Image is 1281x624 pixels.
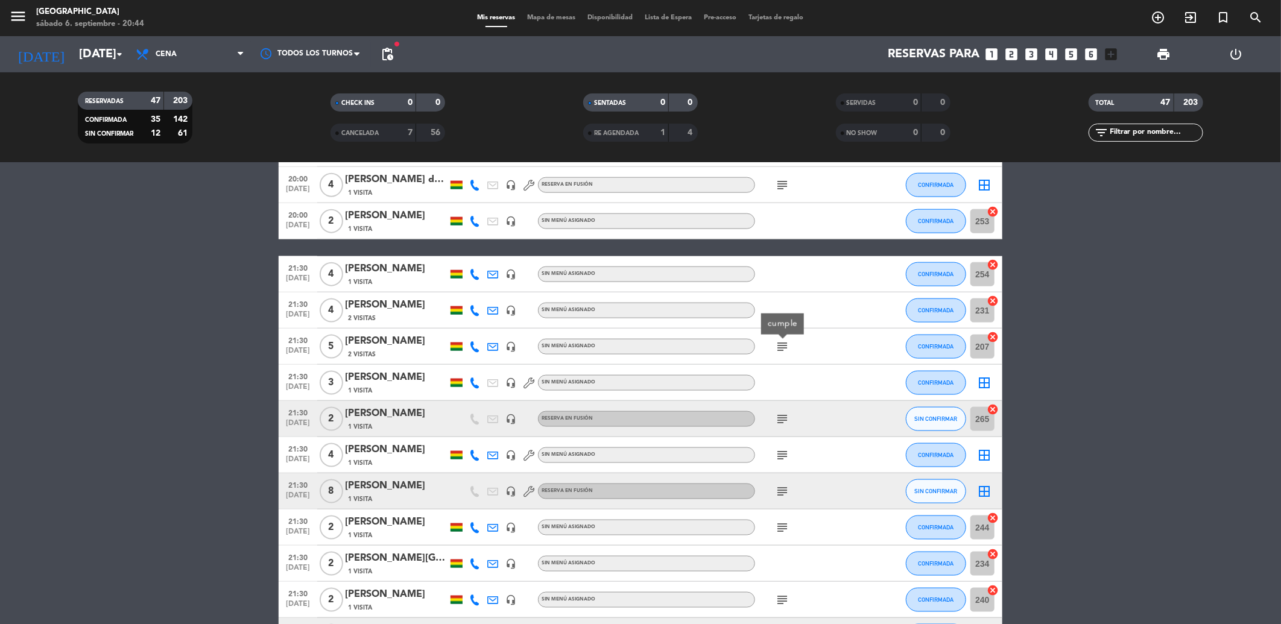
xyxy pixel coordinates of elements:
span: [DATE] [283,347,313,361]
span: 2 [320,407,343,431]
span: Sin menú asignado [542,218,595,223]
span: SENTADAS [594,100,626,106]
span: 2 [320,588,343,612]
i: cancel [987,584,999,596]
span: 21:30 [283,441,313,455]
i: subject [775,520,789,535]
div: LOG OUT [1200,36,1272,72]
div: [PERSON_NAME] [345,406,448,421]
span: Sin menú asignado [542,561,595,566]
i: turned_in_not [1216,10,1230,25]
div: [PERSON_NAME] [345,261,448,277]
button: CONFIRMADA [906,552,966,576]
i: looks_3 [1023,46,1039,62]
span: [DATE] [283,491,313,505]
span: Sin menú asignado [542,307,595,312]
span: CONFIRMADA [919,524,954,531]
span: 21:30 [283,333,313,347]
span: [DATE] [283,221,313,235]
span: [DATE] [283,274,313,288]
i: headset_mic [505,522,516,533]
span: CHECK INS [341,100,375,106]
strong: 0 [940,98,947,107]
span: Reserva en Fusión [542,488,593,493]
strong: 47 [1161,98,1171,107]
strong: 4 [688,128,695,137]
strong: 0 [913,98,918,107]
span: CONFIRMADA [919,379,954,386]
i: headset_mic [505,486,516,497]
i: subject [775,484,789,499]
span: [DATE] [283,600,313,614]
span: Pre-acceso [698,14,743,21]
button: SIN CONFIRMAR [906,479,966,503]
span: Mapa de mesas [522,14,582,21]
i: headset_mic [505,450,516,461]
i: menu [9,7,27,25]
span: [DATE] [283,310,313,324]
span: Reserva en Fusión [542,416,593,421]
i: power_settings_new [1229,47,1243,61]
i: looks_4 [1043,46,1059,62]
i: subject [775,412,789,426]
i: filter_list [1095,125,1109,140]
button: CONFIRMADA [906,515,966,540]
span: 21:30 [283,297,313,310]
i: looks_6 [1083,46,1099,62]
span: CONFIRMADA [919,181,954,188]
div: [PERSON_NAME] [345,442,448,458]
i: subject [775,339,789,354]
i: subject [775,178,789,192]
i: cancel [987,295,999,307]
strong: 1 [660,128,665,137]
span: Mis reservas [472,14,522,21]
i: border_all [977,484,992,499]
span: Reservas para [888,48,979,61]
span: SIN CONFIRMAR [915,415,958,422]
span: 2 [320,515,343,540]
strong: 0 [940,128,947,137]
span: 20:00 [283,207,313,221]
span: Sin menú asignado [542,452,595,457]
strong: 203 [173,96,190,105]
span: 21:30 [283,260,313,274]
i: add_box [1103,46,1119,62]
span: 5 [320,335,343,359]
i: headset_mic [505,269,516,280]
span: CANCELADA [341,130,379,136]
i: cancel [987,331,999,343]
span: [DATE] [283,383,313,397]
strong: 0 [688,98,695,107]
span: 21:30 [283,405,313,419]
i: headset_mic [505,414,516,424]
button: SIN CONFIRMAR [906,407,966,431]
span: [DATE] [283,185,313,199]
span: CONFIRMADA [919,596,954,603]
span: SIN CONFIRMAR [915,488,958,494]
span: 2 [320,552,343,576]
strong: 56 [431,128,443,137]
i: headset_mic [505,558,516,569]
span: CONFIRMADA [919,452,954,458]
div: [PERSON_NAME] [345,333,448,349]
span: Sin menú asignado [542,597,595,602]
span: 4 [320,173,343,197]
div: [GEOGRAPHIC_DATA] [36,6,144,18]
button: menu [9,7,27,30]
strong: 0 [408,98,413,107]
i: arrow_drop_down [112,47,127,61]
span: NO SHOW [847,130,878,136]
i: looks_two [1004,46,1019,62]
div: [PERSON_NAME] [345,297,448,313]
button: CONFIRMADA [906,588,966,612]
span: Cena [156,50,177,58]
input: Filtrar por nombre... [1109,126,1203,139]
strong: 7 [408,128,413,137]
span: 4 [320,443,343,467]
span: SERVIDAS [847,100,876,106]
span: 21:30 [283,369,313,383]
span: 1 Visita [348,386,372,396]
span: 1 Visita [348,603,372,613]
span: Lista de Espera [639,14,698,21]
i: border_all [977,448,992,462]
